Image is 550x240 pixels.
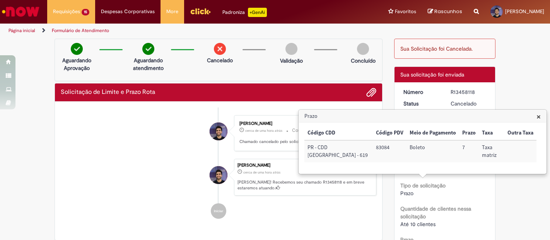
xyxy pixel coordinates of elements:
[505,8,544,15] span: [PERSON_NAME]
[248,8,267,17] p: +GenAi
[400,221,436,228] span: Até 10 clientes
[373,140,407,162] td: Código PDV: 83084
[61,107,376,226] ul: Histórico de tíquete
[394,39,496,59] div: Sua Solicitação foi Cancelada.
[237,163,372,168] div: [PERSON_NAME]
[285,43,297,55] img: img-circle-grey.png
[304,126,373,140] th: Código CDD
[214,43,226,55] img: remove.png
[130,56,167,72] p: Aguardando atendimento
[101,8,155,15] span: Despesas Corporativas
[451,100,487,107] div: Cancelado
[400,205,471,220] b: Quantidade de clientes nessa solicitação
[398,100,445,107] dt: Status
[166,8,178,15] span: More
[142,43,154,55] img: check-circle-green.png
[504,126,536,140] th: Outra Taxa
[479,140,504,162] td: Taxa: Taxa matriz
[61,89,155,96] h2: Solicitação de Limite e Prazo Rota Histórico de tíquete
[222,8,267,17] div: Padroniza
[53,8,80,15] span: Requisições
[400,71,464,78] span: Sua solicitação foi enviada
[407,126,459,140] th: Meio de Pagamento
[351,57,376,65] p: Concluído
[479,126,504,140] th: Taxa
[245,128,282,133] time: 28/08/2025 14:09:11
[210,166,227,184] div: Lucas Zattar
[298,109,547,174] div: Prazo
[239,121,368,126] div: [PERSON_NAME]
[237,179,372,191] p: [PERSON_NAME]! Recebemos seu chamado R13458118 e em breve estaremos atuando.
[190,5,211,17] img: click_logo_yellow_360x200.png
[1,4,41,19] img: ServiceNow
[82,9,89,15] span: 15
[398,88,445,96] dt: Número
[61,159,376,196] li: Lucas Zattar
[52,27,109,34] a: Formulário de Atendimento
[434,8,462,15] span: Rascunhos
[428,8,462,15] a: Rascunhos
[292,127,342,134] small: Comentários adicionais
[299,110,546,123] h3: Prazo
[400,190,413,197] span: Prazo
[459,140,479,162] td: Prazo: 7
[243,170,280,175] time: 28/08/2025 14:08:52
[536,112,541,121] button: Close
[243,170,280,175] span: cerca de uma hora atrás
[373,126,407,140] th: Código PDV
[245,128,282,133] span: cerca de uma hora atrás
[207,56,233,64] p: Cancelado
[280,57,303,65] p: Validação
[395,8,416,15] span: Favoritos
[9,27,35,34] a: Página inicial
[239,139,368,145] p: Chamado cancelado pelo solicitante.
[58,56,96,72] p: Aguardando Aprovação
[366,87,376,97] button: Adicionar anexos
[536,111,541,122] span: ×
[400,182,446,189] b: Tipo de solicitação
[71,43,83,55] img: check-circle-green.png
[357,43,369,55] img: img-circle-grey.png
[6,24,361,38] ul: Trilhas de página
[407,140,459,162] td: Meio de Pagamento: Boleto
[210,123,227,140] div: Lucas Zattar
[504,140,536,162] td: Outra Taxa:
[451,88,487,96] div: R13458118
[304,140,373,162] td: Código CDD: PR - CDD Curitiba - 619
[459,126,479,140] th: Prazo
